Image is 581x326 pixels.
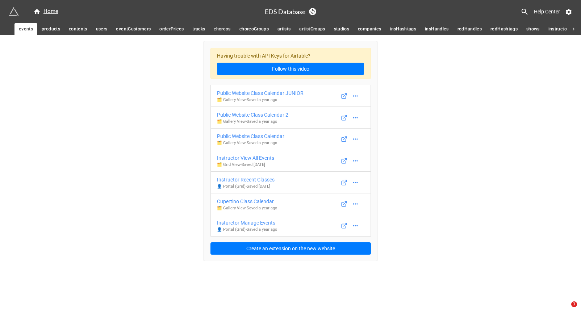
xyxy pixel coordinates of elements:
a: Public Website Class Calendar🗂️ Gallery View-Saved a year ago [210,128,371,150]
span: tracks [192,25,205,33]
div: Public Website Class Calendar 2 [217,111,288,119]
a: Public Website Class Calendar JUNIOR🗂️ Gallery View-Saved a year ago [210,85,371,107]
p: 🗂️ Gallery View - Saved a year ago [217,119,288,125]
span: artistGroups [299,25,325,33]
a: Home [29,7,63,16]
span: artists [277,25,290,33]
span: studios [334,25,349,33]
span: contents [69,25,87,33]
button: Create an extension on the new website [210,242,371,255]
a: Follow this video [217,63,364,75]
span: shows [526,25,540,33]
span: users [96,25,108,33]
div: Public Website Class Calendar JUNIOR [217,89,304,97]
img: miniextensions-icon.73ae0678.png [9,7,19,17]
iframe: Intercom live chat [556,301,574,319]
a: Help Center [529,5,565,18]
span: insHashtags [390,25,416,33]
a: Insturctor Manage Events👤 Portal (Grid)-Saved a year ago [210,215,371,237]
div: Public Website Class Calendar [217,132,284,140]
div: Cupertino Class Calendar [217,197,277,205]
span: redHashtags [490,25,518,33]
span: orderPrices [159,25,184,33]
div: Instructor Recent Classes [217,176,275,184]
span: 1 [571,301,577,307]
div: Having trouble with API Keys for Airtable? [210,48,371,79]
span: choreos [214,25,230,33]
p: 🗂️ Gallery View - Saved a year ago [217,97,304,103]
span: insHandles [425,25,449,33]
span: events [19,25,33,33]
p: 👤 Portal (Grid) - Saved [DATE] [217,184,275,189]
span: products [42,25,60,33]
p: 🗂️ Grid View - Saved [DATE] [217,162,274,168]
a: Sync Base Structure [309,8,316,15]
div: scrollable auto tabs example [14,23,567,35]
span: companies [358,25,381,33]
a: Instructor Recent Classes👤 Portal (Grid)-Saved [DATE] [210,171,371,193]
span: instructors [548,25,571,33]
a: Public Website Class Calendar 2🗂️ Gallery View-Saved a year ago [210,106,371,129]
p: 🗂️ Gallery View - Saved a year ago [217,205,277,211]
a: Cupertino Class Calendar🗂️ Gallery View-Saved a year ago [210,193,371,215]
p: 🗂️ Gallery View - Saved a year ago [217,140,284,146]
div: Insturctor Manage Events [217,219,277,227]
span: choreoGroups [239,25,269,33]
span: eventCustomers [116,25,151,33]
div: Home [33,7,58,16]
p: 👤 Portal (Grid) - Saved a year ago [217,227,277,233]
div: Instructor View All Events [217,154,274,162]
a: Instructor View All Events🗂️ Grid View-Saved [DATE] [210,150,371,172]
span: redHandles [457,25,482,33]
h3: EDS Database [265,8,305,15]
